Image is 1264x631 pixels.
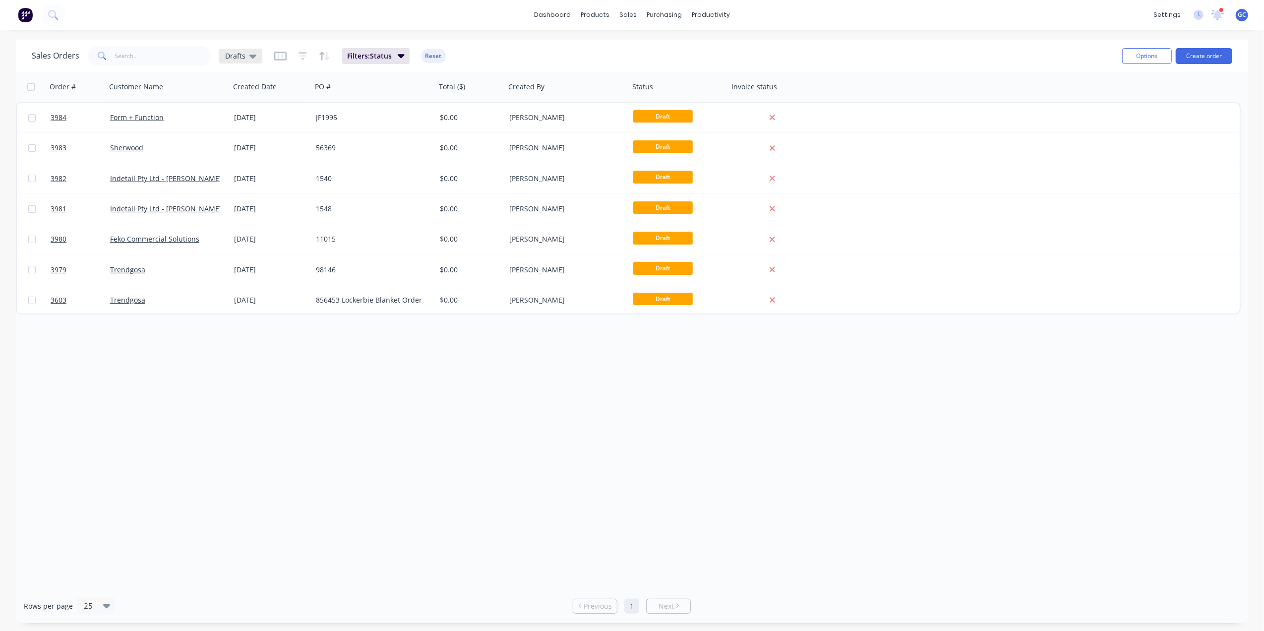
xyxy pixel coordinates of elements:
h1: Sales Orders [32,51,79,61]
span: 3980 [51,234,66,244]
div: $0.00 [440,204,498,214]
a: 3982 [51,164,110,193]
a: dashboard [529,7,576,22]
div: [DATE] [234,174,308,184]
span: Filters: Status [347,51,392,61]
div: [DATE] [234,204,308,214]
div: $0.00 [440,113,498,123]
span: 3981 [51,204,66,214]
div: sales [614,7,642,22]
div: [DATE] [234,234,308,244]
div: Order # [50,82,76,92]
span: 3984 [51,113,66,123]
span: 3983 [51,143,66,153]
a: 3983 [51,133,110,163]
a: Previous page [573,601,617,611]
div: $0.00 [440,143,498,153]
span: Drafts [225,51,245,61]
div: 56369 [316,143,426,153]
div: products [576,7,614,22]
span: Next [659,601,674,611]
a: 3979 [51,255,110,285]
span: Draft [633,262,693,274]
span: Draft [633,110,693,123]
div: Created By [508,82,544,92]
div: [PERSON_NAME] [509,143,619,153]
span: Previous [584,601,612,611]
a: 3981 [51,194,110,224]
div: Invoice status [731,82,777,92]
div: $0.00 [440,295,498,305]
div: settings [1148,7,1186,22]
div: [DATE] [234,143,308,153]
div: [PERSON_NAME] [509,234,619,244]
input: Search... [115,46,212,66]
button: Options [1122,48,1172,64]
span: 3603 [51,295,66,305]
button: Reset [421,49,446,63]
a: Trendgosa [110,295,145,305]
div: [PERSON_NAME] [509,295,619,305]
div: [DATE] [234,295,308,305]
div: [PERSON_NAME] [509,113,619,123]
button: Create order [1176,48,1232,64]
div: Total ($) [439,82,465,92]
a: Sherwood [110,143,143,152]
button: Filters:Status [342,48,410,64]
span: 3982 [51,174,66,184]
span: GC [1238,10,1246,19]
ul: Pagination [569,599,695,614]
div: [DATE] [234,265,308,275]
div: $0.00 [440,265,498,275]
a: 3603 [51,285,110,315]
div: JF1995 [316,113,426,123]
div: 1540 [316,174,426,184]
div: PO # [315,82,331,92]
div: $0.00 [440,174,498,184]
div: 1548 [316,204,426,214]
a: Page 1 is your current page [624,599,639,614]
a: Feko Commercial Solutions [110,234,199,244]
div: [PERSON_NAME] [509,174,619,184]
div: Status [632,82,653,92]
img: Factory [18,7,33,22]
span: 3979 [51,265,66,275]
div: productivity [687,7,735,22]
div: purchasing [642,7,687,22]
a: Indetail Pty Ltd - [PERSON_NAME] [110,204,222,213]
a: Next page [647,601,690,611]
div: [PERSON_NAME] [509,204,619,214]
span: Draft [633,140,693,153]
a: Indetail Pty Ltd - [PERSON_NAME] [110,174,222,183]
a: Trendgosa [110,265,145,274]
div: 11015 [316,234,426,244]
a: Form + Function [110,113,164,122]
span: Draft [633,201,693,214]
div: $0.00 [440,234,498,244]
span: Draft [633,171,693,183]
div: Customer Name [109,82,163,92]
a: 3980 [51,224,110,254]
div: 98146 [316,265,426,275]
div: Created Date [233,82,277,92]
div: 856453 Lockerbie Blanket Order [316,295,426,305]
a: 3984 [51,103,110,132]
span: Rows per page [24,601,73,611]
div: [DATE] [234,113,308,123]
span: Draft [633,293,693,305]
span: Draft [633,232,693,244]
div: [PERSON_NAME] [509,265,619,275]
